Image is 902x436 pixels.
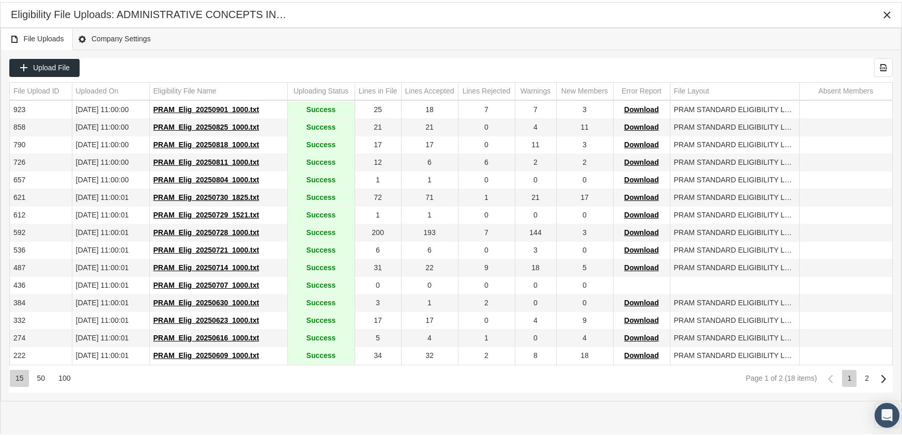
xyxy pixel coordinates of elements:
td: 72 [355,187,401,205]
div: Warnings [521,84,551,94]
td: 0 [515,205,556,222]
td: [DATE] 11:00:01 [72,222,149,240]
span: Download [624,349,659,357]
td: [DATE] 11:00:00 [72,99,149,117]
td: [DATE] 11:00:00 [72,117,149,134]
span: Download [624,297,659,305]
td: [DATE] 11:00:01 [72,292,149,310]
td: Success [287,345,355,363]
td: PRAM STANDARD ELIGIBILITY LAYOUT_03182021 [670,240,799,257]
td: PRAM STANDARD ELIGIBILITY LAYOUT_03182021 [670,169,799,187]
td: 7 [458,222,515,240]
td: 0 [458,205,515,222]
div: Previous Page [821,368,839,386]
td: 1 [458,328,515,345]
td: Column Lines Accepted [401,81,458,98]
div: Lines in File [359,84,398,94]
td: Success [287,328,355,345]
span: Download [624,314,659,322]
td: 657 [10,169,72,187]
td: [DATE] 11:00:01 [72,275,149,292]
td: 7 [458,99,515,117]
td: 3 [556,134,613,152]
span: Download [624,261,659,270]
td: 21 [355,117,401,134]
td: 11 [515,134,556,152]
td: 144 [515,222,556,240]
td: PRAM STANDARD ELIGIBILITY LAYOUT_03182021 [670,310,799,328]
td: 2 [458,292,515,310]
div: Close [878,4,896,22]
td: 923 [10,99,72,117]
td: Success [287,257,355,275]
td: Column File Layout [670,81,799,98]
td: 384 [10,292,72,310]
td: 2 [458,345,515,363]
div: Lines Rejected [463,84,511,94]
div: Upload File [9,57,80,75]
span: PRAM_Elig_20250811_1000.txt [154,156,259,164]
td: Success [287,205,355,222]
span: Download [624,332,659,340]
td: Success [287,292,355,310]
td: [DATE] 11:00:01 [72,187,149,205]
span: Download [624,244,659,252]
span: Download [624,156,659,164]
td: Success [287,310,355,328]
td: 0 [458,134,515,152]
span: PRAM_Elig_20250714_1000.txt [154,261,259,270]
td: 790 [10,134,72,152]
td: PRAM STANDARD ELIGIBILITY LAYOUT_03182021 [670,257,799,275]
td: Column Warnings [515,81,556,98]
td: Column Uploading Status [287,81,355,98]
td: 1 [355,205,401,222]
td: 18 [515,257,556,275]
td: 3 [556,222,613,240]
td: 0 [458,117,515,134]
span: PRAM_Elig_20250901_1000.txt [154,103,259,112]
td: 21 [515,187,556,205]
div: Error Report [621,84,661,94]
td: Column New Members [556,81,613,98]
td: Column Error Report [613,81,670,98]
div: Next Page [875,368,893,386]
span: PRAM_Elig_20250609_1000.txt [154,349,259,357]
td: 536 [10,240,72,257]
td: 9 [458,257,515,275]
div: Data grid toolbar [9,56,893,75]
td: 1 [401,292,458,310]
td: 332 [10,310,72,328]
span: PRAM_Elig_20250729_1521.txt [154,209,259,217]
td: 6 [401,152,458,169]
td: PRAM STANDARD ELIGIBILITY LAYOUT_03182021 [670,99,799,117]
div: Items per page: 15 [10,368,29,385]
td: 0 [515,328,556,345]
td: 1 [355,169,401,187]
td: 0 [556,275,613,292]
td: 1 [458,187,515,205]
td: Success [287,99,355,117]
td: [DATE] 11:00:01 [72,240,149,257]
div: Uploaded On [76,84,119,94]
td: 3 [355,292,401,310]
td: 6 [401,240,458,257]
div: Eligibility File Name [154,84,217,94]
td: 8 [515,345,556,363]
td: Success [287,152,355,169]
td: 0 [458,169,515,187]
td: 12 [355,152,401,169]
td: 487 [10,257,72,275]
td: PRAM STANDARD ELIGIBILITY LAYOUT_03182021 [670,117,799,134]
td: Success [287,187,355,205]
td: 22 [401,257,458,275]
td: [DATE] 11:00:01 [72,257,149,275]
td: 1 [401,205,458,222]
span: PRAM_Elig_20250721_1000.txt [154,244,259,252]
td: Column Uploaded On [72,81,149,98]
td: PRAM STANDARD ELIGIBILITY LAYOUT_03182021 [670,205,799,222]
div: Page 1 [842,368,857,385]
td: Success [287,240,355,257]
td: 3 [556,99,613,117]
td: PRAM STANDARD ELIGIBILITY LAYOUT_03182021 [670,222,799,240]
span: PRAM_Elig_20250825_1000.txt [154,121,259,129]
